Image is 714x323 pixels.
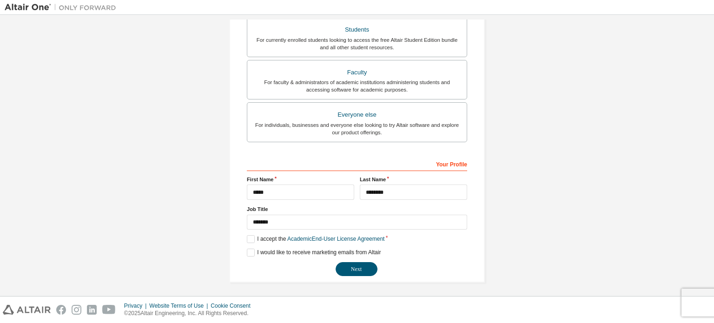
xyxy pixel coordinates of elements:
[253,108,461,121] div: Everyone else
[247,249,381,257] label: I would like to receive marketing emails from Altair
[124,310,256,317] p: © 2025 Altair Engineering, Inc. All Rights Reserved.
[247,205,467,213] label: Job Title
[56,305,66,315] img: facebook.svg
[247,235,384,243] label: I accept the
[287,236,384,242] a: Academic End-User License Agreement
[3,305,51,315] img: altair_logo.svg
[72,305,81,315] img: instagram.svg
[149,302,211,310] div: Website Terms of Use
[360,176,467,183] label: Last Name
[253,23,461,36] div: Students
[247,176,354,183] label: First Name
[253,66,461,79] div: Faculty
[336,262,377,276] button: Next
[247,156,467,171] div: Your Profile
[87,305,97,315] img: linkedin.svg
[124,302,149,310] div: Privacy
[253,79,461,93] div: For faculty & administrators of academic institutions administering students and accessing softwa...
[253,36,461,51] div: For currently enrolled students looking to access the free Altair Student Edition bundle and all ...
[211,302,256,310] div: Cookie Consent
[5,3,121,12] img: Altair One
[253,121,461,136] div: For individuals, businesses and everyone else looking to try Altair software and explore our prod...
[102,305,116,315] img: youtube.svg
